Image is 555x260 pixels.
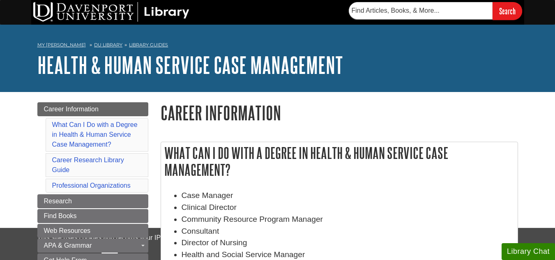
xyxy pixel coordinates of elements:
a: DU Library [94,42,122,48]
a: Career Information [37,102,148,116]
li: Clinical Director [182,202,514,214]
a: My [PERSON_NAME] [37,41,86,48]
li: Community Resource Program Manager [182,214,514,225]
a: Find Books [37,209,148,223]
span: Web Resources [44,227,91,234]
a: APA & Grammar [37,239,148,253]
li: Consultant [182,225,514,237]
input: Find Articles, Books, & More... [349,2,493,19]
img: DU Library [33,2,189,22]
li: Director of Nursing [182,237,514,249]
nav: breadcrumb [37,39,518,53]
a: Career Research Library Guide [52,156,124,173]
a: Professional Organizations [52,182,131,189]
h1: Career Information [161,102,518,123]
form: Searches DU Library's articles, books, and more [349,2,522,20]
a: What Can I Do with a Degree in Health & Human Service Case Management? [52,121,138,148]
span: APA & Grammar [44,242,92,249]
h2: What Can I Do with a Degree in Health & Human Service Case Management? [161,142,518,181]
a: Research [37,194,148,208]
a: Web Resources [37,224,148,238]
a: Library Guides [129,42,168,48]
span: Career Information [44,106,99,113]
span: Research [44,198,72,205]
input: Search [493,2,522,20]
a: Health & Human Service Case Management [37,52,343,78]
span: Find Books [44,212,77,219]
li: Case Manager [182,190,514,202]
button: Library Chat [502,243,555,260]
